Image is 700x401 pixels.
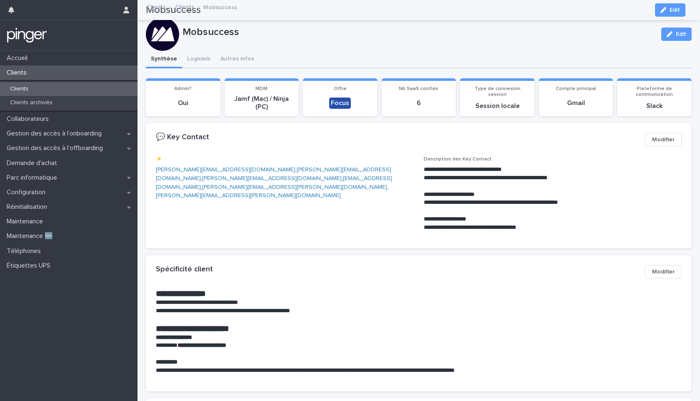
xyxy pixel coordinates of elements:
[7,27,47,44] img: mTgBEunGTSyRkCgitkcU
[147,2,166,11] a: Clients
[3,203,54,211] p: Réinitialisation
[174,86,192,91] span: Admin?
[203,2,237,11] p: Mobsuccess
[424,157,492,162] span: Description des Key Contact
[156,265,213,274] h2: Spécificité client
[3,218,50,226] p: Maintenance
[334,86,347,91] span: Offre
[3,232,60,240] p: Maintenance 🆕
[230,95,294,111] p: Jamf (Mac) / Ninja (PC)
[636,86,673,97] span: Plateforme de communication
[182,51,215,68] button: Logiciels
[202,184,387,190] a: [PERSON_NAME][EMAIL_ADDRESS][PERSON_NAME][DOMAIN_NAME]
[151,99,215,107] p: Oui
[156,175,392,190] a: [EMAIL_ADDRESS][DOMAIN_NAME]
[182,26,655,38] p: Mobsuccess
[556,86,596,91] span: Compte principal
[3,99,59,106] p: Clients archivés
[622,102,687,110] p: Slack
[3,262,57,270] p: Étiquettes UPS
[156,157,162,162] span: ⚡️
[399,86,438,91] span: Nb SaaS confiés
[475,86,520,97] span: Type de connexion session
[156,193,341,198] a: [PERSON_NAME][EMAIL_ADDRESS][PERSON_NAME][DOMAIN_NAME]
[3,188,52,196] p: Configuration
[3,144,110,152] p: Gestion des accès à l’offboarding
[652,135,675,144] span: Modifier
[661,28,692,41] button: Edit
[676,31,686,37] span: Edit
[156,167,391,181] a: [PERSON_NAME][EMAIL_ADDRESS][DOMAIN_NAME]
[202,175,342,181] a: [PERSON_NAME][EMAIL_ADDRESS][DOMAIN_NAME]
[3,247,47,255] p: Téléphones
[175,2,194,11] a: Clients
[156,167,295,173] a: [PERSON_NAME][EMAIL_ADDRESS][DOMAIN_NAME]
[255,86,267,91] span: MDM
[329,98,351,109] div: Focus
[215,51,259,68] button: Autres infos
[3,130,108,138] p: Gestion des accès à l’onboarding
[146,51,182,68] button: Synthèse
[3,69,33,77] p: Clients
[3,174,64,182] p: Parc informatique
[645,133,682,146] button: Modifier
[3,85,35,93] p: Clients
[544,99,608,107] p: Gmail
[3,159,64,167] p: Demande d'achat
[156,133,209,142] h2: 💬 Key Contact
[3,115,55,123] p: Collaborateurs
[3,54,34,62] p: Accueil
[645,265,682,278] button: Modifier
[465,102,530,110] p: Session locale
[387,99,451,107] p: 6
[156,165,414,200] p: , , , , ,
[652,268,675,276] span: Modifier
